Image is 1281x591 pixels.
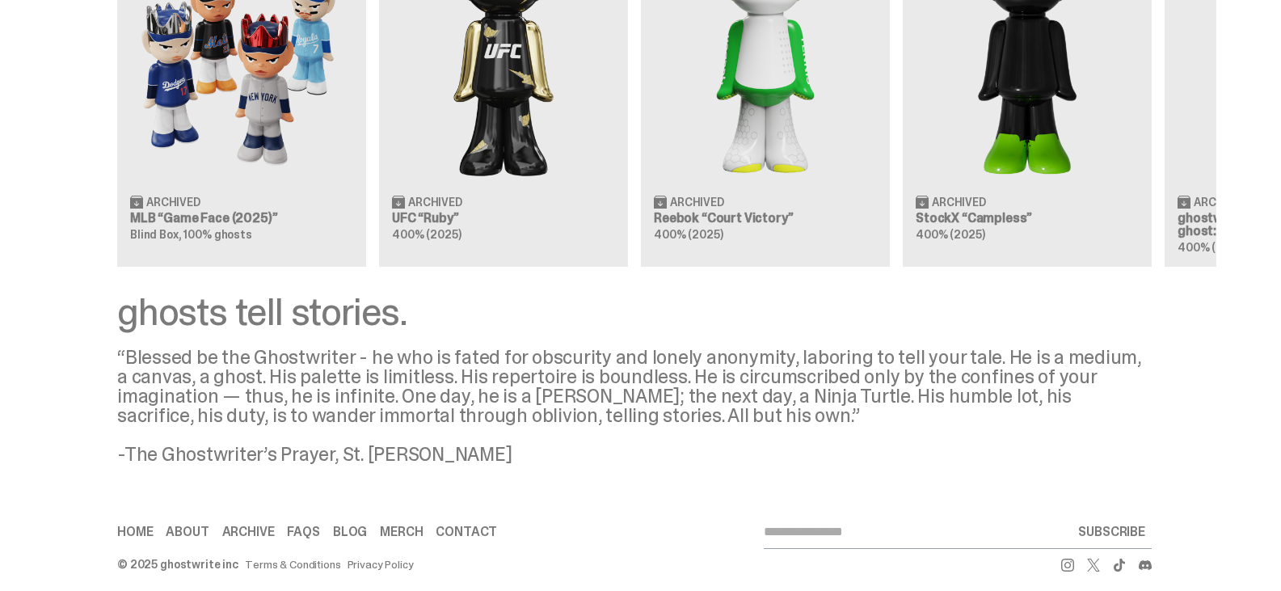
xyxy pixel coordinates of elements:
span: 400% (2025) [392,227,461,242]
a: Merch [380,526,423,538]
a: Privacy Policy [348,559,414,570]
a: Contact [436,526,497,538]
h3: UFC “Ruby” [392,212,615,225]
div: ghosts tell stories. [117,293,1152,331]
button: SUBSCRIBE [1072,516,1152,548]
div: “Blessed be the Ghostwriter - he who is fated for obscurity and lonely anonymity, laboring to tel... [117,348,1152,464]
span: 400% (2025) [654,227,723,242]
span: Blind Box, [130,227,182,242]
h3: Reebok “Court Victory” [654,212,877,225]
span: Archived [670,196,724,208]
span: 400% (2025) [916,227,984,242]
a: Blog [333,526,367,538]
a: Terms & Conditions [245,559,340,570]
h3: MLB “Game Face (2025)” [130,212,353,225]
span: Archived [408,196,462,208]
span: 100% ghosts [183,227,251,242]
h3: StockX “Campless” [916,212,1139,225]
span: Archived [1194,196,1248,208]
a: FAQs [287,526,319,538]
a: About [166,526,209,538]
a: Home [117,526,153,538]
span: 400% (2025) [1178,240,1246,255]
span: Archived [932,196,986,208]
div: © 2025 ghostwrite inc [117,559,238,570]
span: Archived [146,196,200,208]
a: Archive [222,526,275,538]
